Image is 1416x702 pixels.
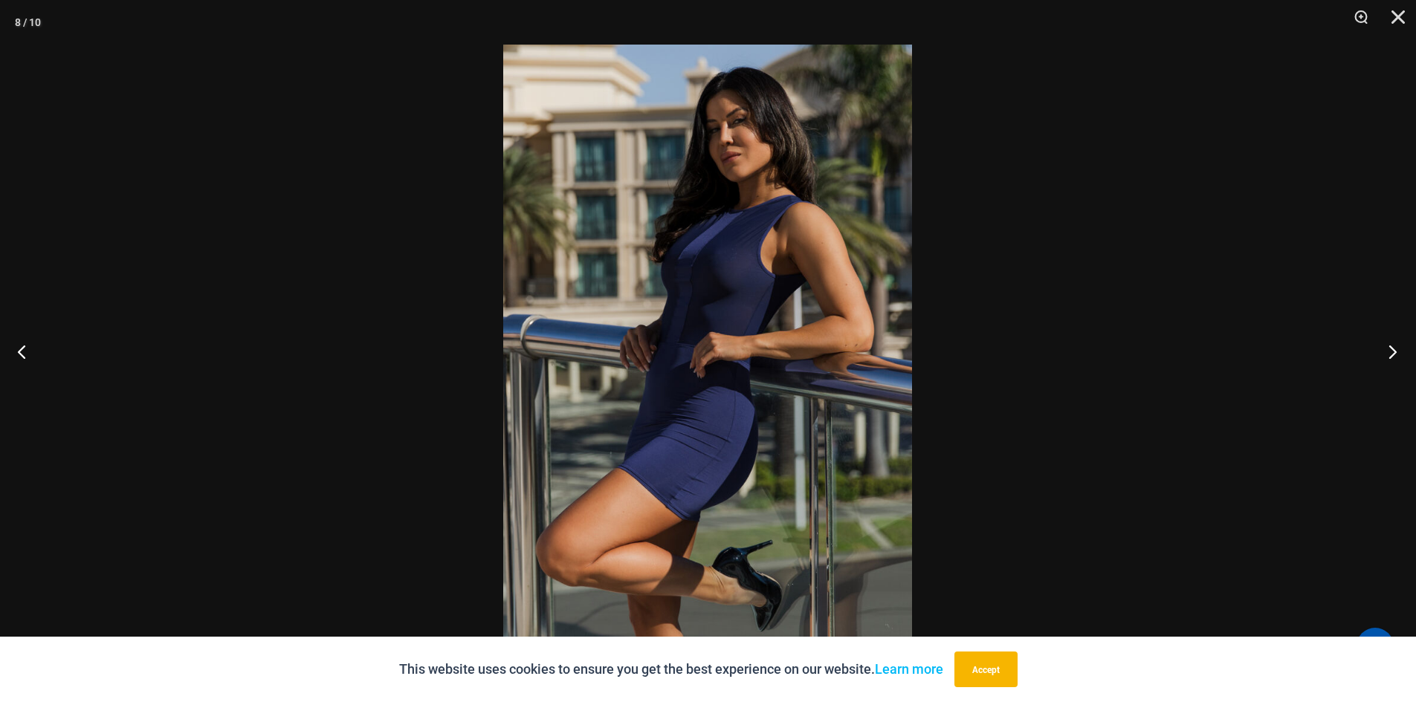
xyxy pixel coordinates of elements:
[399,658,943,680] p: This website uses cookies to ensure you get the best experience on our website.
[1360,314,1416,389] button: Next
[875,661,943,677] a: Learn more
[15,11,41,33] div: 8 / 10
[954,651,1018,687] button: Accept
[503,45,912,657] img: Desire Me Navy 5192 Dress 13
